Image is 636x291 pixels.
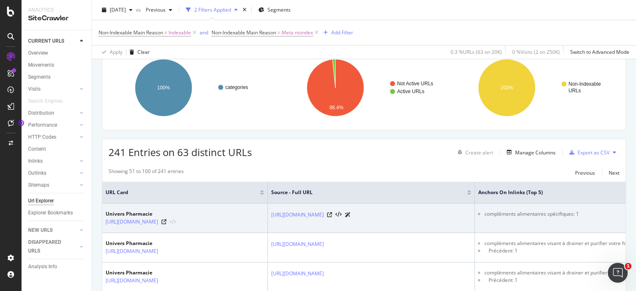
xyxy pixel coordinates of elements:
[106,240,176,247] div: Univers Pharmacie
[28,169,46,178] div: Outlinks
[28,262,57,271] div: Analysis Info
[108,168,184,178] div: Showing 51 to 100 of 241 entries
[106,247,158,255] a: [URL][DOMAIN_NAME]
[28,181,49,190] div: Sitemaps
[452,52,619,124] svg: A chart.
[28,197,54,205] div: Url Explorer
[142,6,166,13] span: Previous
[567,46,629,59] button: Switch to Advanced Mode
[28,209,73,217] div: Explorer Bookmarks
[28,73,86,82] a: Segments
[28,109,54,118] div: Distribution
[625,263,631,269] span: 1
[271,240,324,248] a: [URL][DOMAIN_NAME]
[17,119,25,127] div: Tooltip anchor
[183,3,241,17] button: 2 Filters Applied
[515,149,556,156] div: Manage Columns
[200,29,208,36] button: and
[169,27,191,38] span: Indexable
[566,146,609,159] button: Export as CSV
[331,29,353,36] div: Add Filter
[255,3,294,17] button: Segments
[28,37,64,46] div: CURRENT URLS
[106,189,258,196] span: URL Card
[157,85,170,91] text: 100%
[28,181,77,190] a: Sitemaps
[164,29,167,36] span: ≠
[454,146,493,159] button: Create alert
[280,52,448,124] svg: A chart.
[142,3,176,17] button: Previous
[271,189,455,196] span: Source - Full URL
[28,73,51,82] div: Segments
[137,48,150,55] div: Clear
[28,7,85,14] div: Analytics
[28,209,86,217] a: Explorer Bookmarks
[28,61,54,70] div: Movements
[512,48,560,55] div: 0 % Visits ( 2 on 250K )
[465,149,493,156] div: Create alert
[450,48,502,55] div: 0.3 % URLs ( 63 on 20K )
[28,85,77,94] a: Visits
[28,145,46,154] div: Content
[108,52,276,124] div: A chart.
[106,269,176,277] div: Univers Pharmacie
[28,109,77,118] a: Distribution
[271,269,324,278] a: [URL][DOMAIN_NAME]
[503,147,556,157] button: Manage Columns
[608,263,628,283] iframe: Intercom live chat
[277,29,280,36] span: =
[28,49,48,58] div: Overview
[575,168,595,178] button: Previous
[106,218,158,226] a: [URL][DOMAIN_NAME]
[161,219,166,224] a: Visit Online Page
[28,226,77,235] a: NEW URLS
[28,238,77,255] a: DISAPPEARED URLS
[28,169,77,178] a: Outlinks
[335,212,342,218] button: View HTML Source
[28,133,56,142] div: HTTP Codes
[570,48,629,55] div: Switch to Advanced Mode
[609,168,619,178] button: Next
[99,46,123,59] button: Apply
[99,3,136,17] button: [DATE]
[28,97,63,106] div: Search Engines
[267,6,291,13] span: Segments
[126,46,150,59] button: Clear
[282,27,313,38] span: Meta noindex
[28,145,86,154] a: Content
[28,197,86,205] a: Url Explorer
[501,85,513,91] text: 100%
[397,89,424,94] text: Active URLs
[327,212,332,217] a: Visit Online Page
[136,6,142,13] span: vs
[241,6,248,14] div: times
[106,277,158,285] a: [URL][DOMAIN_NAME]
[212,29,276,36] span: Non-Indexable Main Reason
[329,105,343,111] text: 98.4%
[609,169,619,176] div: Next
[28,97,71,106] a: Search Engines
[28,157,77,166] a: Inlinks
[194,6,231,13] div: 2 Filters Applied
[28,121,57,130] div: Performance
[320,28,353,38] button: Add Filter
[110,6,126,13] span: 2025 Aug. 9th
[28,49,86,58] a: Overview
[106,210,176,218] div: Univers Pharmacie
[225,84,248,90] text: categories
[28,238,70,255] div: DISAPPEARED URLS
[28,61,86,70] a: Movements
[99,29,163,36] span: Non-Indexable Main Reason
[108,145,252,159] span: 241 Entries on 63 distinct URLs
[28,226,53,235] div: NEW URLS
[28,133,77,142] a: HTTP Codes
[569,88,581,94] text: URLs
[28,85,41,94] div: Visits
[28,121,77,130] a: Performance
[578,149,609,156] div: Export as CSV
[397,81,433,87] text: Not Active URLs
